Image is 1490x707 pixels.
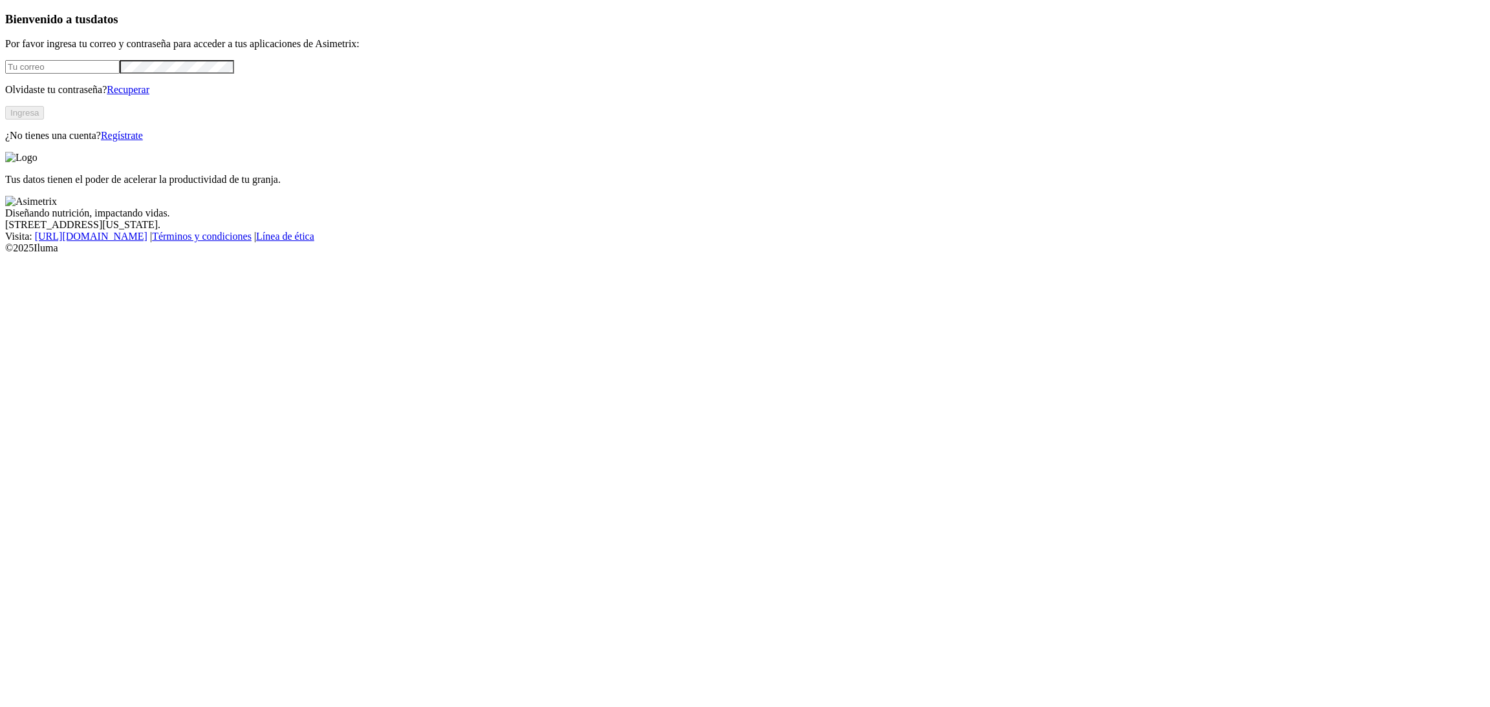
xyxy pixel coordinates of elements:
[5,12,1485,26] h3: Bienvenido a tus
[5,38,1485,50] p: Por favor ingresa tu correo y contraseña para acceder a tus aplicaciones de Asimetrix:
[5,106,44,120] button: Ingresa
[101,130,143,141] a: Regístrate
[152,231,252,242] a: Términos y condiciones
[107,84,149,95] a: Recuperar
[5,231,1485,242] div: Visita : | |
[5,130,1485,142] p: ¿No tienes una cuenta?
[5,207,1485,219] div: Diseñando nutrición, impactando vidas.
[5,174,1485,185] p: Tus datos tienen el poder de acelerar la productividad de tu granja.
[5,196,57,207] img: Asimetrix
[5,242,1485,254] div: © 2025 Iluma
[91,12,118,26] span: datos
[5,152,38,164] img: Logo
[5,219,1485,231] div: [STREET_ADDRESS][US_STATE].
[256,231,314,242] a: Línea de ética
[5,60,120,74] input: Tu correo
[5,84,1485,96] p: Olvidaste tu contraseña?
[35,231,147,242] a: [URL][DOMAIN_NAME]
